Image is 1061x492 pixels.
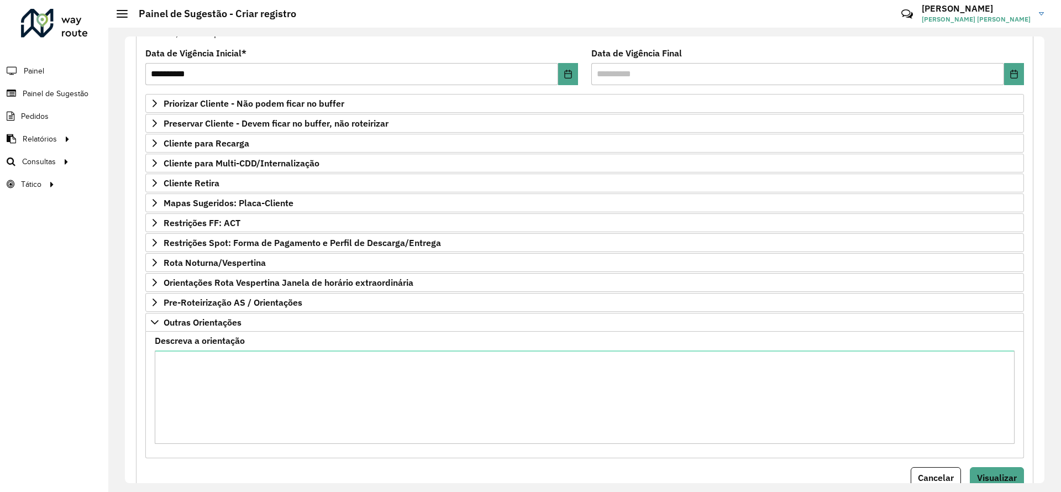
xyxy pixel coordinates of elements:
span: Restrições FF: ACT [164,218,240,227]
h3: [PERSON_NAME] [922,3,1031,14]
span: Relatórios [23,133,57,145]
span: Rota Noturna/Vespertina [164,258,266,267]
span: Visualizar [977,472,1017,483]
h2: Painel de Sugestão - Criar registro [128,8,296,20]
span: Cliente Retira [164,179,219,187]
label: Data de Vigência Final [591,46,682,60]
div: Outras Orientações [145,332,1024,458]
a: Priorizar Cliente - Não podem ficar no buffer [145,94,1024,113]
span: Outras Orientações [164,318,241,327]
a: Restrições Spot: Forma de Pagamento e Perfil de Descarga/Entrega [145,233,1024,252]
span: Orientações Rota Vespertina Janela de horário extraordinária [164,278,413,287]
span: [PERSON_NAME] [PERSON_NAME] [922,14,1031,24]
a: Contato Rápido [895,2,919,26]
a: Outras Orientações [145,313,1024,332]
span: Mapas Sugeridos: Placa-Cliente [164,198,293,207]
span: Consultas [22,156,56,168]
span: Cliente para Multi-CDD/Internalização [164,159,319,168]
a: Rota Noturna/Vespertina [145,253,1024,272]
a: Orientações Rota Vespertina Janela de horário extraordinária [145,273,1024,292]
span: Cancelar [918,472,954,483]
button: Visualizar [970,467,1024,488]
span: Restrições Spot: Forma de Pagamento e Perfil de Descarga/Entrega [164,238,441,247]
span: Painel de Sugestão [23,88,88,100]
a: Preservar Cliente - Devem ficar no buffer, não roteirizar [145,114,1024,133]
span: Preservar Cliente - Devem ficar no buffer, não roteirizar [164,119,388,128]
label: Data de Vigência Inicial [145,46,246,60]
a: Cliente para Recarga [145,134,1024,153]
button: Choose Date [558,63,578,85]
a: Cliente para Multi-CDD/Internalização [145,154,1024,172]
span: Painel [24,65,44,77]
a: Restrições FF: ACT [145,213,1024,232]
a: Cliente Retira [145,174,1024,192]
span: Priorizar Cliente - Não podem ficar no buffer [164,99,344,108]
span: Cliente para Recarga [164,139,249,148]
button: Cancelar [911,467,961,488]
a: Pre-Roteirização AS / Orientações [145,293,1024,312]
span: Tático [21,179,41,190]
span: Pedidos [21,111,49,122]
a: Mapas Sugeridos: Placa-Cliente [145,193,1024,212]
button: Choose Date [1004,63,1024,85]
label: Descreva a orientação [155,334,245,347]
span: Pre-Roteirização AS / Orientações [164,298,302,307]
